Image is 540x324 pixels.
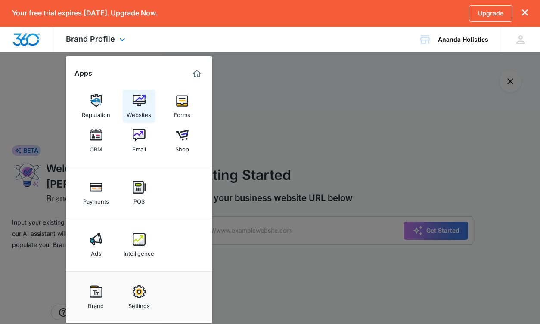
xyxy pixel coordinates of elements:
div: Websites [127,107,151,118]
div: Shop [175,142,189,153]
div: Reputation [82,107,110,118]
div: Forms [174,107,190,118]
a: Email [123,124,155,157]
div: account name [438,36,488,43]
a: Shop [166,124,199,157]
a: Forms [166,90,199,123]
a: CRM [80,124,112,157]
a: POS [123,176,155,209]
a: Websites [123,90,155,123]
p: Your free trial expires [DATE]. Upgrade Now. [12,9,158,17]
div: Intelligence [124,246,154,257]
a: Ads [80,228,112,261]
a: Upgrade [469,5,512,22]
a: Brand [80,281,112,314]
span: Brand Profile [66,34,115,43]
a: Payments [80,176,112,209]
button: dismiss this dialog [522,9,528,17]
div: Payments [83,194,109,205]
div: Email [132,142,146,153]
div: CRM [90,142,102,153]
a: Intelligence [123,228,155,261]
a: Settings [123,281,155,314]
div: Ads [91,246,101,257]
a: Reputation [80,90,112,123]
div: Brand [88,298,104,309]
div: POS [133,194,145,205]
div: Brand Profile [53,27,140,52]
h2: Apps [74,69,92,77]
div: Settings [128,298,150,309]
a: Marketing 360® Dashboard [190,67,204,80]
